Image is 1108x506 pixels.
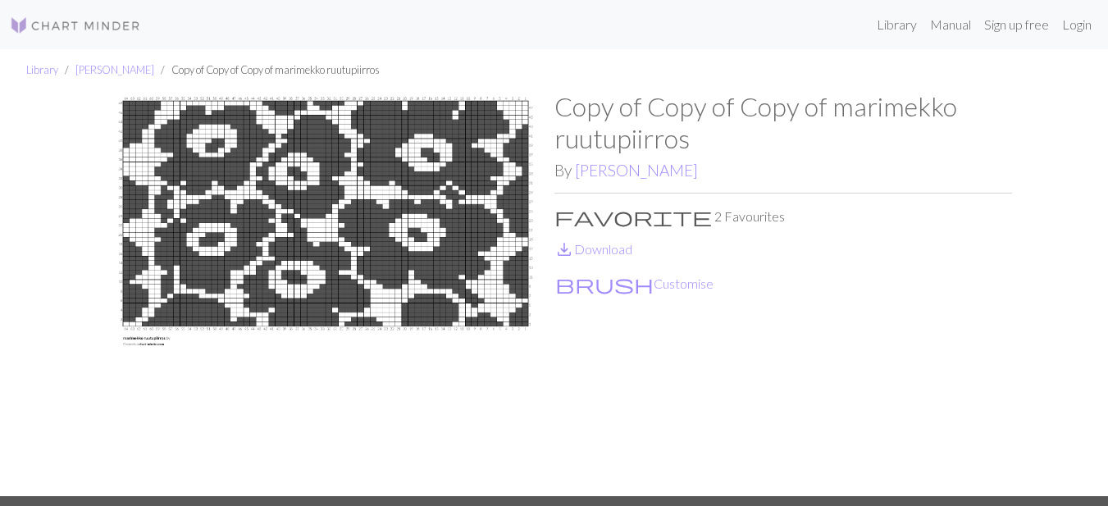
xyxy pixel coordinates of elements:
a: Login [1056,8,1098,41]
img: Logo [10,16,141,35]
li: Copy of Copy of Copy of marimekko ruutupiirros [154,62,380,78]
i: Customise [555,274,654,294]
h1: Copy of Copy of Copy of marimekko ruutupiirros [554,91,1012,154]
h2: By [554,161,1012,180]
a: Manual [923,8,978,41]
a: Library [26,63,58,76]
a: [PERSON_NAME] [75,63,154,76]
p: 2 Favourites [554,207,1012,226]
span: favorite [554,205,712,228]
button: CustomiseCustomise [554,273,714,294]
a: [PERSON_NAME] [575,161,698,180]
span: brush [555,272,654,295]
span: save_alt [554,238,574,261]
a: DownloadDownload [554,241,632,257]
a: Library [870,8,923,41]
img: marimekko ruutupiirros [97,91,554,496]
a: Sign up free [978,8,1056,41]
i: Favourite [554,207,712,226]
i: Download [554,239,574,259]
